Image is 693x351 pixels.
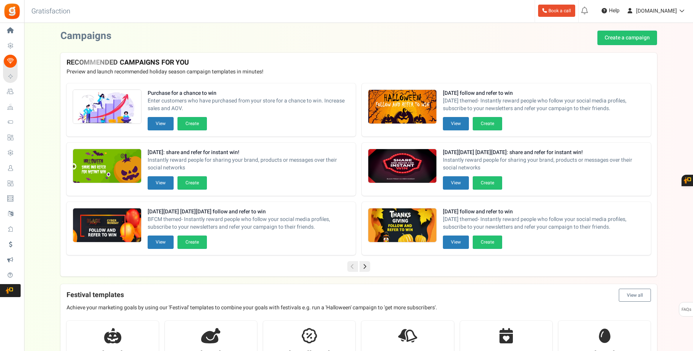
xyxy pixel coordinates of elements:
img: Recommended Campaigns [73,208,141,243]
a: Book a call [538,5,575,17]
button: View [148,236,174,249]
p: Preview and launch recommended holiday season campaign templates in minutes! [67,68,651,76]
button: View [148,176,174,190]
strong: [DATE][DATE] [DATE][DATE] follow and refer to win [148,208,350,216]
button: Create [177,176,207,190]
button: Create [473,236,502,249]
span: [DATE] themed- Instantly reward people who follow your social media profiles, subscribe to your n... [443,97,645,112]
span: FAQs [681,302,691,317]
h4: RECOMMENDED CAMPAIGNS FOR YOU [67,59,651,67]
img: Recommended Campaigns [368,90,436,124]
strong: [DATE] follow and refer to win [443,89,645,97]
img: Recommended Campaigns [368,208,436,243]
span: [DOMAIN_NAME] [636,7,677,15]
button: View [148,117,174,130]
strong: [DATE]: share and refer for instant win! [148,149,350,156]
a: Help [599,5,623,17]
strong: Purchase for a chance to win [148,89,350,97]
strong: [DATE][DATE] [DATE][DATE]: share and refer for instant win! [443,149,645,156]
button: Create [177,236,207,249]
a: Create a campaign [597,31,657,45]
span: Enter customers who have purchased from your store for a chance to win. Increase sales and AOV. [148,97,350,112]
img: Recommended Campaigns [73,90,141,124]
h4: Festival templates [67,289,651,302]
button: Create [177,117,207,130]
span: BFCM themed- Instantly reward people who follow your social media profiles, subscribe to your new... [148,216,350,231]
h2: Campaigns [60,31,111,42]
img: Recommended Campaigns [368,149,436,184]
button: View [443,236,469,249]
span: [DATE] themed- Instantly reward people who follow your social media profiles, subscribe to your n... [443,216,645,231]
strong: [DATE] follow and refer to win [443,208,645,216]
button: View [443,176,469,190]
img: Recommended Campaigns [73,149,141,184]
span: Instantly reward people for sharing your brand, products or messages over their social networks [443,156,645,172]
button: Create [473,117,502,130]
p: Achieve your marketing goals by using our 'Festival' templates to combine your goals with festiva... [67,304,651,312]
button: View [443,117,469,130]
button: View all [619,289,651,302]
h3: Gratisfaction [23,4,79,19]
span: Instantly reward people for sharing your brand, products or messages over their social networks [148,156,350,172]
span: Help [607,7,620,15]
button: Create [473,176,502,190]
img: Gratisfaction [3,3,21,20]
